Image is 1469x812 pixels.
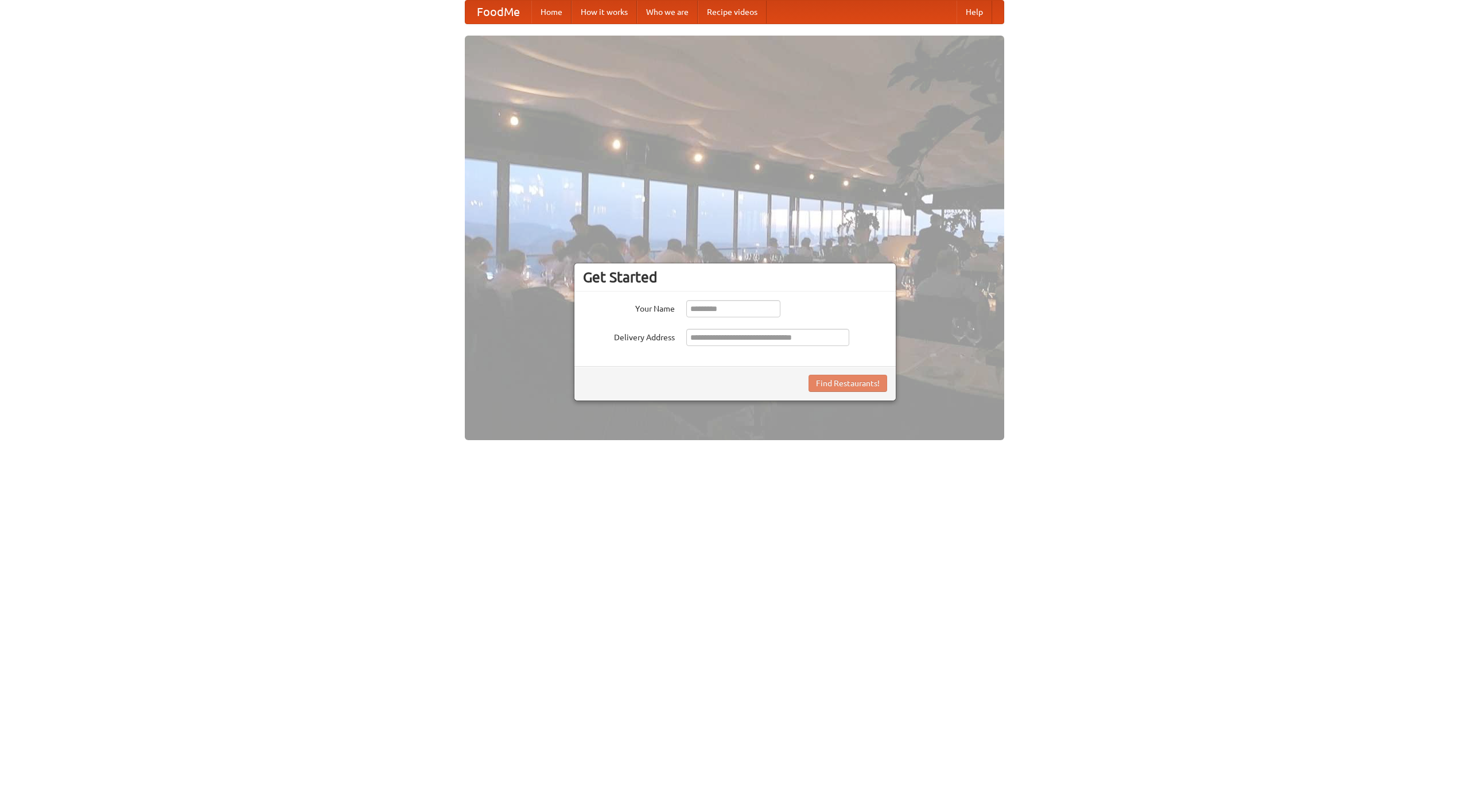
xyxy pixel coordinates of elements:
h3: Get Started [583,269,887,286]
a: Home [531,1,572,24]
a: Who we are [637,1,698,24]
a: Help [957,1,992,24]
a: How it works [572,1,637,24]
button: Find Restaurants! [809,375,887,392]
label: Delivery Address [583,329,675,343]
label: Your Name [583,300,675,314]
a: FoodMe [465,1,531,24]
a: Recipe videos [698,1,767,24]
